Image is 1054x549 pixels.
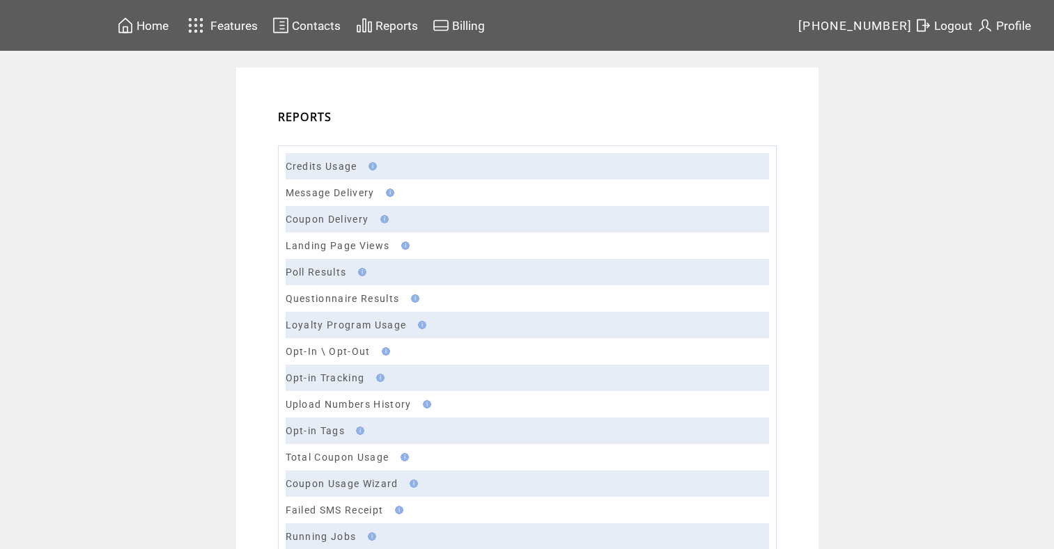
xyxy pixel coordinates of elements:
img: help.gif [354,268,366,276]
a: Running Jobs [286,531,357,542]
img: home.svg [117,17,134,34]
a: Features [182,12,261,39]
span: Contacts [292,19,341,33]
span: Profile [996,19,1031,33]
img: help.gif [364,162,377,170]
a: Landing Page Views [286,240,390,251]
img: help.gif [391,506,403,514]
a: Coupon Usage Wizard [286,478,398,489]
a: Coupon Delivery [286,214,369,225]
a: Reports [354,15,420,36]
span: Logout [934,19,972,33]
span: [PHONE_NUMBER] [798,19,913,33]
img: help.gif [407,294,419,303]
img: help.gif [382,189,394,197]
img: creidtcard.svg [433,17,449,34]
span: Reports [375,19,418,33]
img: help.gif [352,427,364,435]
a: Poll Results [286,266,347,278]
a: Credits Usage [286,161,357,172]
a: Failed SMS Receipt [286,504,384,516]
a: Logout [913,15,975,36]
a: Opt-in Tracking [286,372,365,383]
img: help.gif [372,374,385,382]
a: Contacts [270,15,343,36]
img: help.gif [419,400,431,408]
img: exit.svg [915,17,931,34]
a: Message Delivery [286,187,375,198]
span: Billing [452,19,485,33]
span: Features [210,19,258,33]
a: Home [115,15,171,36]
img: chart.svg [356,17,373,34]
img: features.svg [184,14,208,37]
span: REPORTS [278,109,332,125]
a: Opt-In \ Opt-Out [286,346,371,357]
img: help.gif [396,453,409,461]
a: Loyalty Program Usage [286,319,407,331]
a: Upload Numbers History [286,399,412,410]
a: Total Coupon Usage [286,452,389,463]
img: help.gif [405,479,418,488]
a: Billing [431,15,487,36]
img: help.gif [376,215,389,223]
img: contacts.svg [272,17,289,34]
a: Questionnaire Results [286,293,400,304]
span: Home [137,19,169,33]
img: help.gif [364,532,376,541]
img: help.gif [378,347,390,356]
img: help.gif [414,321,426,329]
a: Opt-in Tags [286,425,346,436]
img: profile.svg [977,17,993,34]
a: Profile [975,15,1033,36]
img: help.gif [397,241,410,250]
